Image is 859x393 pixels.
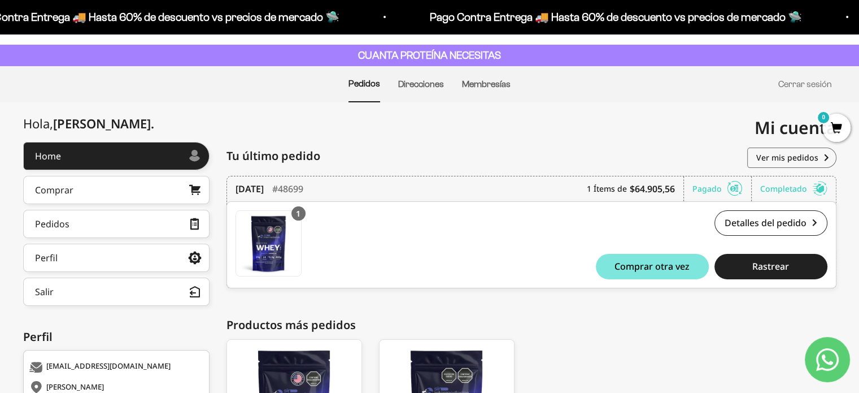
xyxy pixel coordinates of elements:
div: Pedidos [35,219,69,228]
div: [EMAIL_ADDRESS][DOMAIN_NAME] [29,362,200,373]
button: Salir [23,278,210,306]
div: #48699 [272,176,303,201]
a: Pedidos [348,79,380,88]
a: Comprar [23,176,210,204]
span: . [151,115,154,132]
a: Proteína Whey - Vainilla - Vainilla / 1 libra (460g) [236,210,302,277]
img: Translation missing: es.Proteína Whey - Vainilla - Vainilla / 1 libra (460g) [236,211,301,276]
div: Home [35,152,61,161]
div: Perfil [23,329,210,346]
a: Pedidos [23,210,210,238]
div: Completado [760,176,827,201]
a: Ver mis pedidos [747,148,836,168]
a: Cerrar sesión [778,79,832,89]
span: Comprar otra vez [614,262,690,271]
span: Mi cuenta [755,116,836,139]
div: Comprar [35,185,73,195]
span: [PERSON_NAME] [53,115,154,132]
span: Tu último pedido [226,148,320,165]
span: Rastrear [752,262,789,271]
div: Salir [35,287,54,296]
div: Perfil [35,253,58,262]
a: Detalles del pedido [714,210,827,236]
b: $64.905,56 [630,182,675,196]
div: Productos más pedidos [226,317,836,334]
strong: CUANTA PROTEÍNA NECESITAS [358,49,501,61]
a: Perfil [23,244,210,272]
div: Hola, [23,116,154,131]
a: 0 [822,123,851,135]
div: 1 [291,206,306,221]
a: Membresías [462,79,511,89]
mark: 0 [817,111,830,124]
div: 1 Ítems de [587,176,684,201]
a: Direcciones [398,79,444,89]
a: Home [23,142,210,170]
div: Pagado [692,176,752,201]
button: Rastrear [714,254,827,279]
p: Pago Contra Entrega 🚚 Hasta 60% de descuento vs precios de mercado 🛸 [412,8,784,26]
time: [DATE] [236,182,264,196]
button: Comprar otra vez [596,254,709,279]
